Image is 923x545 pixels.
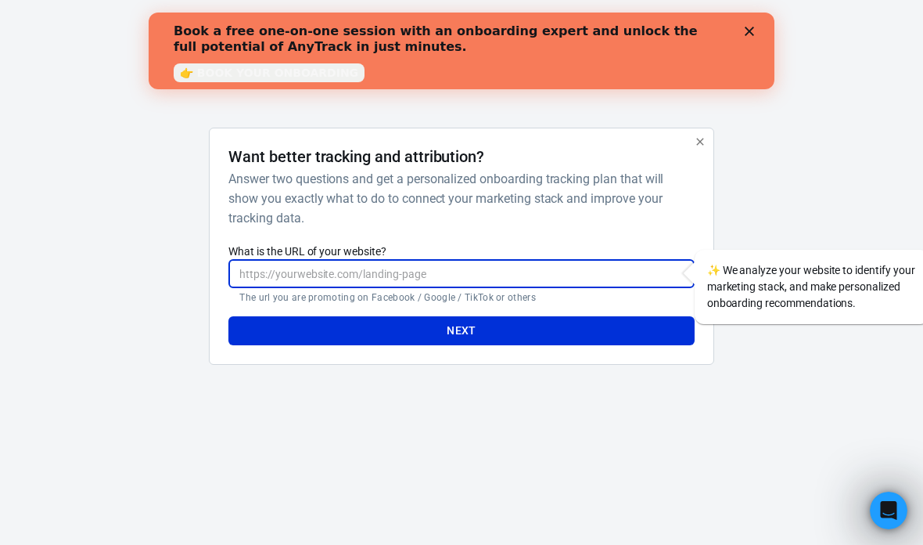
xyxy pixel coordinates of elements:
[707,264,720,276] span: sparkles
[228,259,694,288] input: https://yourwebsite.com/landing-page
[239,291,683,304] p: The url you are promoting on Facebook / Google / TikTok or others
[228,169,688,228] h6: Answer two questions and get a personalized onboarding tracking plan that will show you exactly w...
[228,316,694,345] button: Next
[149,13,774,89] iframe: Intercom live chat banner
[70,25,853,52] div: AnyTrack
[228,147,484,166] h4: Want better tracking and attribution?
[870,492,907,529] iframe: Intercom live chat
[596,14,612,23] div: Close
[228,244,694,259] label: What is the URL of your website?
